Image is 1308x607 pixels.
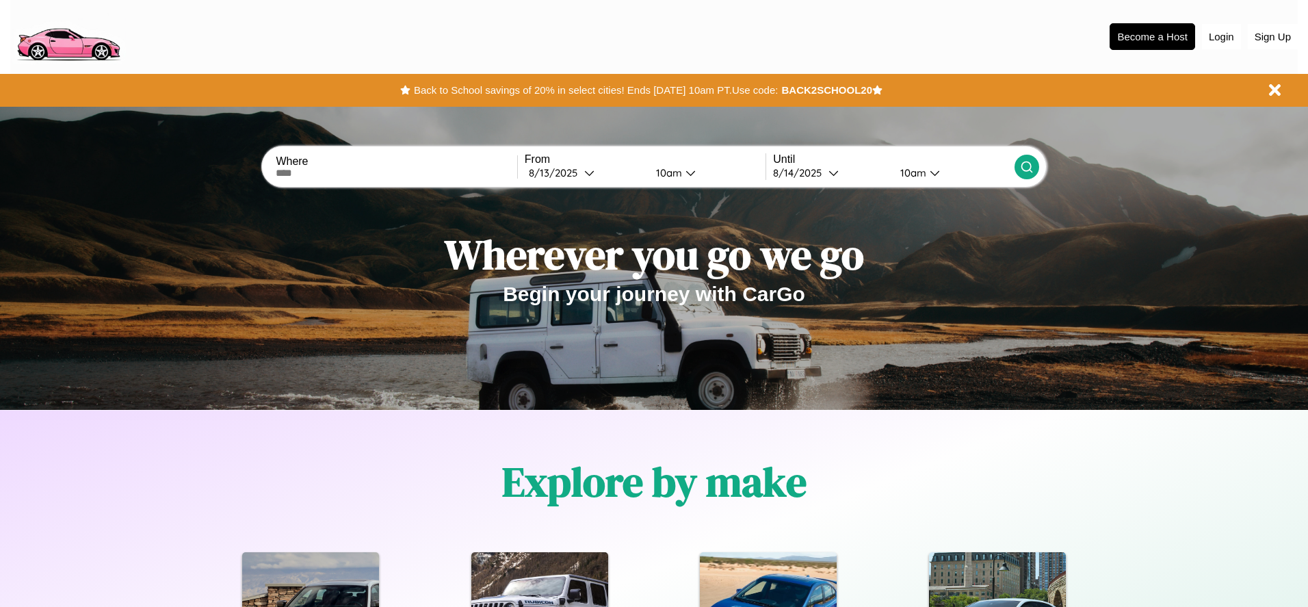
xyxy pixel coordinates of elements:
div: 8 / 14 / 2025 [773,166,828,179]
button: Back to School savings of 20% in select cities! Ends [DATE] 10am PT.Use code: [410,81,781,100]
label: From [525,153,766,166]
div: 8 / 13 / 2025 [529,166,584,179]
h1: Explore by make [502,454,807,510]
button: 10am [645,166,766,180]
label: Where [276,155,516,168]
button: 10am [889,166,1014,180]
button: 8/13/2025 [525,166,645,180]
label: Until [773,153,1014,166]
button: Sign Up [1248,24,1298,49]
button: Login [1202,24,1241,49]
img: logo [10,7,126,64]
b: BACK2SCHOOL20 [781,84,872,96]
div: 10am [649,166,685,179]
div: 10am [893,166,930,179]
button: Become a Host [1110,23,1195,50]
